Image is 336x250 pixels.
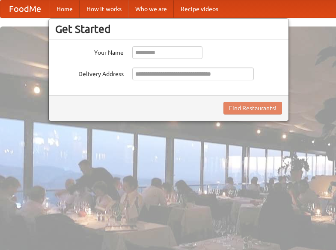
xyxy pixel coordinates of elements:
[174,0,225,18] a: Recipe videos
[223,102,282,115] button: Find Restaurants!
[55,23,282,35] h3: Get Started
[128,0,174,18] a: Who we are
[50,0,80,18] a: Home
[80,0,128,18] a: How it works
[55,46,124,57] label: Your Name
[0,0,50,18] a: FoodMe
[55,68,124,78] label: Delivery Address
